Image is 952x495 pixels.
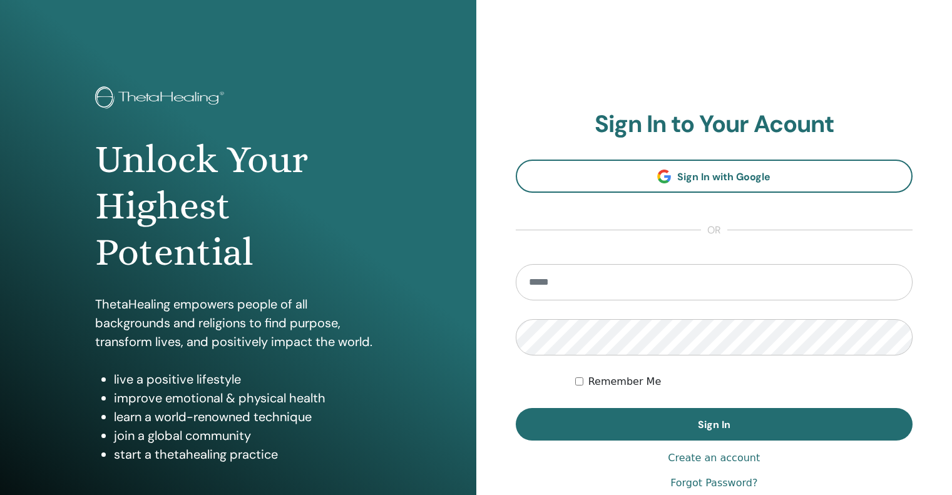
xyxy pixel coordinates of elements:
li: improve emotional & physical health [114,389,381,407]
label: Remember Me [588,374,662,389]
span: Sign In [698,418,730,431]
li: learn a world-renowned technique [114,407,381,426]
span: or [701,223,727,238]
h2: Sign In to Your Acount [516,110,913,139]
li: live a positive lifestyle [114,370,381,389]
a: Create an account [668,451,760,466]
li: start a thetahealing practice [114,445,381,464]
a: Forgot Password? [670,476,757,491]
div: Keep me authenticated indefinitely or until I manually logout [575,374,913,389]
span: Sign In with Google [677,170,770,183]
h1: Unlock Your Highest Potential [95,136,381,276]
li: join a global community [114,426,381,445]
a: Sign In with Google [516,160,913,193]
button: Sign In [516,408,913,441]
p: ThetaHealing empowers people of all backgrounds and religions to find purpose, transform lives, a... [95,295,381,351]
